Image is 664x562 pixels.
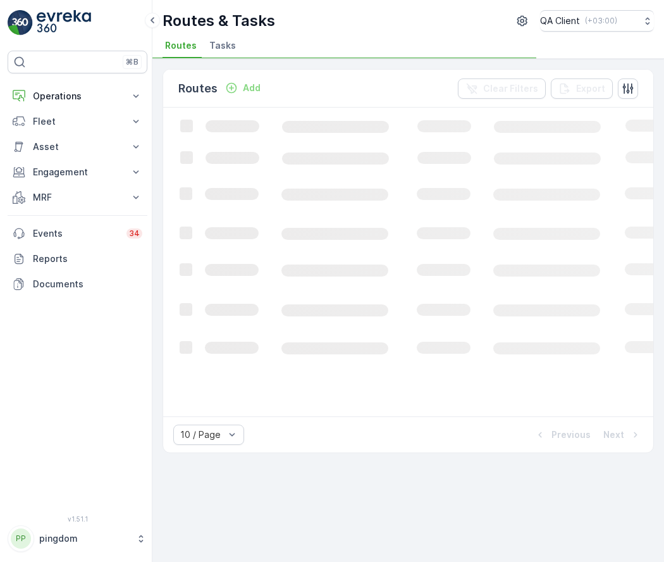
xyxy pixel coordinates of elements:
p: Asset [33,140,122,153]
p: MRF [33,191,122,204]
button: Add [220,80,266,96]
p: ⌘B [126,57,138,67]
p: Engagement [33,166,122,178]
p: Reports [33,253,142,265]
p: Routes [178,80,218,97]
a: Documents [8,272,147,297]
p: pingdom [39,532,130,545]
img: logo [8,10,33,35]
img: logo_light-DOdMpM7g.png [37,10,91,35]
p: Clear Filters [483,82,538,95]
button: Export [551,78,613,99]
button: Previous [532,427,592,442]
span: v 1.51.1 [8,515,147,523]
p: Operations [33,90,122,103]
button: Next [602,427,643,442]
a: Reports [8,246,147,272]
p: Previous [551,428,591,441]
div: PP [11,528,31,549]
p: Add [243,82,261,94]
span: Routes [165,39,197,52]
button: Engagement [8,159,147,185]
button: MRF [8,185,147,210]
p: Export [576,82,605,95]
button: PPpingdom [8,525,147,552]
p: QA Client [540,15,580,27]
p: Next [603,428,624,441]
p: 34 [129,228,140,239]
p: Routes & Tasks [163,11,275,31]
a: Events34 [8,221,147,246]
p: ( +03:00 ) [585,16,617,26]
button: QA Client(+03:00) [540,10,654,32]
button: Asset [8,134,147,159]
button: Operations [8,84,147,109]
p: Documents [33,278,142,290]
button: Clear Filters [458,78,546,99]
p: Events [33,227,119,240]
p: Fleet [33,115,122,128]
button: Fleet [8,109,147,134]
span: Tasks [209,39,236,52]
